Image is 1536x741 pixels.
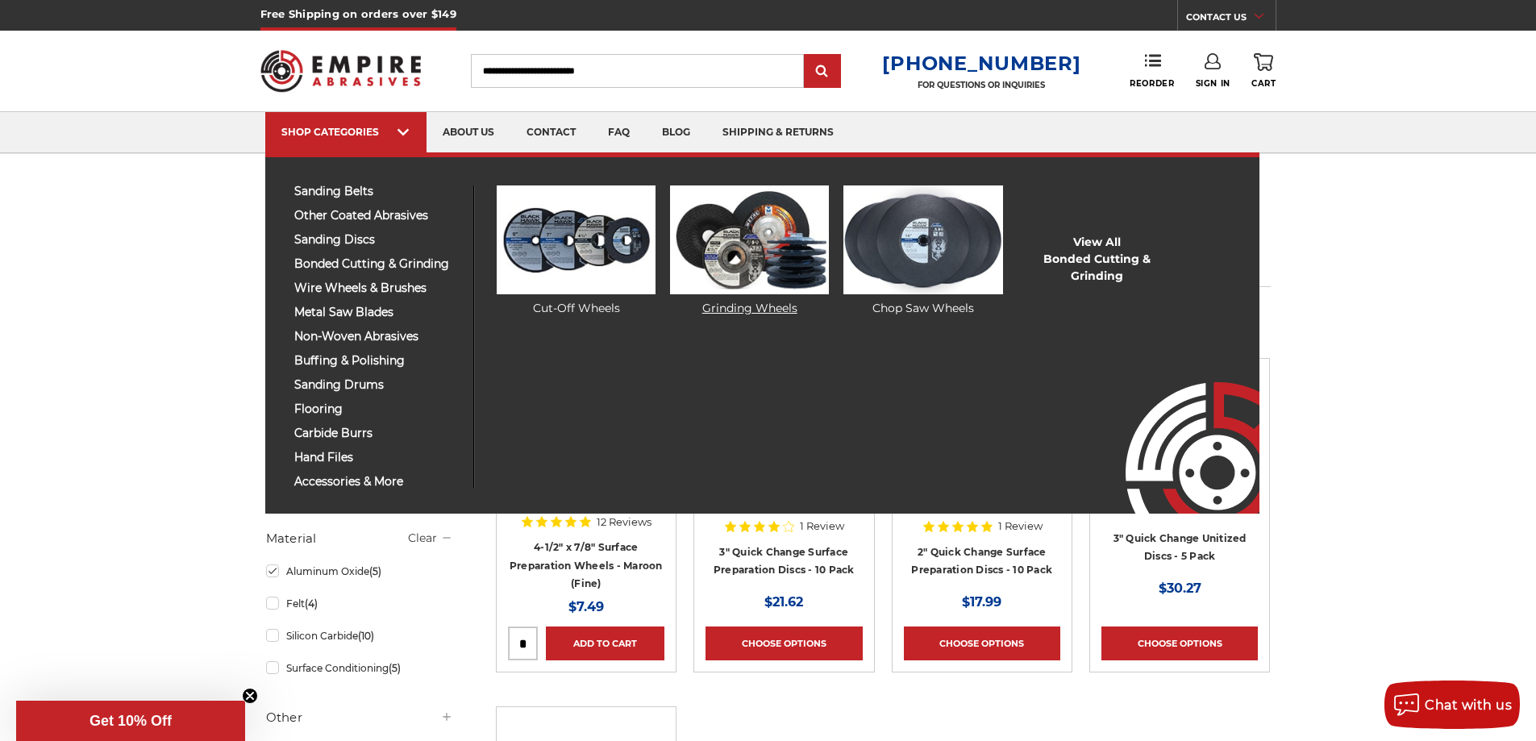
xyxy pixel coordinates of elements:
a: 2" Quick Change Surface Preparation Discs - 10 Pack [911,546,1052,577]
a: View AllBonded Cutting & Grinding [1017,234,1176,285]
span: Sign In [1196,78,1230,89]
span: Get 10% Off [89,713,172,729]
img: Grinding Wheels [670,185,829,294]
a: Surface Conditioning [266,654,453,682]
span: non-woven abrasives [294,331,461,343]
a: faq [592,112,646,153]
a: Clear [408,531,437,545]
a: Add to Cart [546,627,664,660]
a: 3" Quick Change Unitized Discs - 5 Pack [1113,532,1247,563]
p: FOR QUESTIONS OR INQUIRIES [882,80,1080,90]
a: about us [427,112,510,153]
img: Empire Abrasives [260,40,422,102]
span: 1 Review [800,521,844,531]
a: Aluminum Oxide [266,557,453,585]
span: Cart [1251,78,1276,89]
span: (10) [358,630,374,642]
span: metal saw blades [294,306,461,318]
button: Chat with us [1384,681,1520,729]
span: (4) [305,597,318,610]
span: $30.27 [1159,581,1201,596]
span: buffing & polishing [294,355,461,367]
span: sanding belts [294,185,461,198]
h5: Other [266,708,453,727]
a: Choose Options [1101,627,1258,660]
a: Felt [266,589,453,618]
a: Cut-Off Wheels [497,185,656,317]
a: shipping & returns [706,112,850,153]
h5: Material [266,529,453,548]
a: Choose Options [706,627,862,660]
img: Empire Abrasives Logo Image [1097,335,1259,514]
span: carbide burrs [294,427,461,439]
a: [PHONE_NUMBER] [882,52,1080,75]
button: Close teaser [242,688,258,704]
input: Submit [806,56,839,88]
img: Chop Saw Wheels [843,185,1002,294]
a: contact [510,112,592,153]
span: $21.62 [764,594,803,610]
a: CONTACT US [1186,8,1276,31]
div: SHOP CATEGORIES [281,126,410,138]
span: other coated abrasives [294,210,461,222]
div: Get 10% OffClose teaser [16,701,245,741]
span: hand files [294,452,461,464]
span: $17.99 [962,594,1001,610]
a: Cart [1251,53,1276,89]
img: Cut-Off Wheels [497,185,656,294]
a: Chop Saw Wheels [843,185,1002,317]
span: 1 Review [998,521,1043,531]
a: 3" Quick Change Surface Preparation Discs - 10 Pack [714,546,855,577]
span: sanding discs [294,234,461,246]
span: (5) [369,565,381,577]
span: sanding drums [294,379,461,391]
span: bonded cutting & grinding [294,258,461,270]
span: 12 Reviews [597,517,651,527]
span: Reorder [1130,78,1174,89]
a: Grinding Wheels [670,185,829,317]
a: Choose Options [904,627,1060,660]
span: wire wheels & brushes [294,282,461,294]
span: accessories & more [294,476,461,488]
span: Chat with us [1425,697,1512,713]
a: Reorder [1130,53,1174,88]
a: blog [646,112,706,153]
a: Silicon Carbide [266,622,453,650]
span: (5) [389,662,401,674]
span: $7.49 [568,599,604,614]
a: 4-1/2" x 7/8" Surface Preparation Wheels - Maroon (Fine) [510,541,663,589]
span: flooring [294,403,461,415]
